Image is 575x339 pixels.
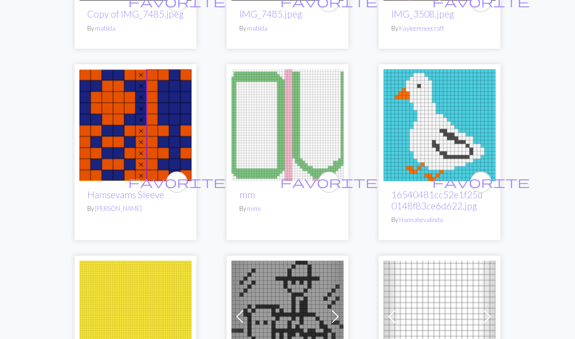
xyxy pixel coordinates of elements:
button: favourite [470,172,492,193]
a: sukat [79,311,192,320]
p: By [87,205,184,214]
a: Hannahevalinda [399,216,443,224]
a: Utah [383,311,496,320]
i: favourite [432,173,530,192]
a: mm [231,120,344,129]
span: favorite [280,175,378,190]
p: By [391,216,488,225]
span: favorite [432,175,530,190]
i: favourite [280,173,378,192]
a: [PERSON_NAME] [95,205,142,213]
a: Copy of IMG_7485.jpeg [87,9,184,20]
a: IMG_7485.jpeg [239,9,302,20]
a: Kayleereneecraft [399,25,444,33]
a: eend baby [383,120,496,129]
p: By [239,205,336,214]
a: mm [239,189,255,201]
img: eend baby [383,70,496,182]
a: matilda [95,25,115,33]
p: By [239,24,336,34]
a: mimi [247,205,261,213]
a: Hamsevams Sleeve [87,189,164,201]
button: favourite [166,172,188,193]
a: Hamsevams Sleeve [79,120,192,129]
a: Authentic Western Art Closeup.png [231,311,344,320]
i: favourite [128,173,226,192]
p: By [87,24,184,34]
p: By [391,24,488,34]
img: Hamsevams Sleeve [79,70,192,182]
img: mm [231,70,344,182]
a: IMG_3508.jpeg [391,9,454,20]
a: 16540481cc52e1f25d0148f83ce6d622.jpg [391,189,483,212]
a: matilda [247,25,268,33]
span: favorite [128,175,226,190]
button: favourite [318,172,340,193]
